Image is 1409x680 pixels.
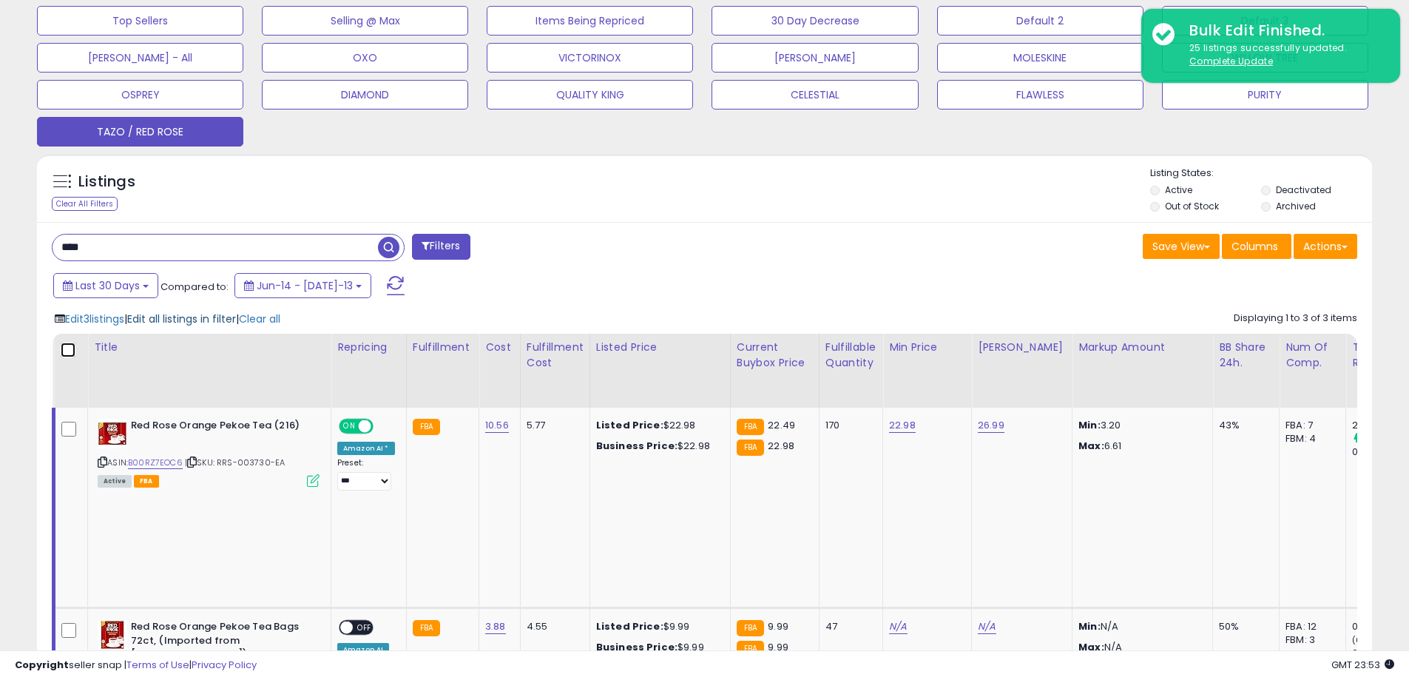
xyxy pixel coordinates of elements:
a: 10.56 [485,418,509,433]
div: Fulfillment [413,340,473,355]
div: 43% [1219,419,1268,432]
a: 3.88 [485,619,506,634]
div: Amazon AI * [337,442,395,455]
span: OFF [353,622,376,634]
strong: Max: [1078,439,1104,453]
a: 26.99 [978,418,1004,433]
button: MOLESKINE [937,43,1143,73]
span: | SKU: RRS-003730-EA [185,457,285,468]
span: 2025-08-13 23:53 GMT [1331,658,1394,672]
button: [PERSON_NAME] [712,43,918,73]
div: FBA: 12 [1285,620,1334,633]
span: Edit all listings in filter [127,312,236,326]
button: Default 3 [1162,6,1368,36]
div: | | [55,312,280,326]
button: Last 30 Days [53,273,158,298]
div: ASIN: [98,419,320,486]
small: FBA [413,419,440,435]
a: N/A [889,619,907,634]
small: FBA [737,419,764,435]
button: [PERSON_NAME] - All [37,43,243,73]
span: 22.98 [768,439,794,453]
div: Displaying 1 to 3 of 3 items [1234,312,1357,326]
small: (0%) [1352,634,1373,646]
span: 22.49 [768,418,795,432]
div: Listed Price [596,340,724,355]
div: Fulfillable Quantity [825,340,876,371]
button: PURITY [1162,80,1368,110]
div: 4.55 [527,620,578,633]
u: Complete Update [1189,55,1273,67]
a: B00RZ7EOC6 [128,457,183,469]
button: OSPREY [37,80,243,110]
button: FLAWLESS [937,80,1143,110]
span: Clear all [239,312,280,326]
a: Terms of Use [126,658,189,672]
span: 9.99 [768,619,788,633]
div: Total Rev. [1352,340,1406,371]
p: Listing States: [1150,166,1372,181]
div: FBA: 7 [1285,419,1334,432]
div: Repricing [337,340,400,355]
span: Compared to: [161,280,229,294]
label: Archived [1276,200,1316,212]
span: All listings currently available for purchase on Amazon [98,475,132,488]
div: 50% [1219,620,1268,633]
label: Active [1165,184,1192,196]
p: N/A [1078,620,1201,633]
button: Default 2 [937,6,1143,36]
div: 47 [825,620,871,633]
label: Out of Stock [1165,200,1219,212]
button: Top Sellers [37,6,243,36]
div: Min Price [889,340,965,355]
span: Edit 3 listings [65,312,124,326]
button: Selling @ Max [262,6,468,36]
button: Filters [412,234,470,260]
div: FBM: 4 [1285,432,1334,445]
p: 3.20 [1078,419,1201,432]
span: Last 30 Days [75,278,140,293]
strong: Min: [1078,619,1101,633]
div: Num of Comp. [1285,340,1339,371]
strong: Copyright [15,658,69,672]
button: CELESTIAL [712,80,918,110]
p: 6.61 [1078,440,1201,453]
button: DIAMOND [262,80,468,110]
div: 25 listings successfully updated. [1178,41,1389,69]
span: ON [340,420,359,432]
b: Red Rose Orange Pekoe Tea (216) [131,419,311,437]
small: FBA [737,620,764,636]
a: N/A [978,619,996,634]
span: FBA [134,475,159,488]
div: 170 [825,419,871,432]
div: Clear All Filters [52,197,118,211]
div: Title [94,340,325,355]
a: 22.98 [889,418,916,433]
small: FBA [737,440,764,456]
div: Markup Amount [1078,340,1206,355]
a: Privacy Policy [192,658,257,672]
span: Columns [1231,239,1278,254]
div: 5.77 [527,419,578,432]
span: Jun-14 - [DATE]-13 [257,278,353,293]
div: FBM: 3 [1285,633,1334,647]
button: Items Being Repriced [487,6,693,36]
button: Jun-14 - [DATE]-13 [234,273,371,298]
button: Save View [1143,234,1220,259]
img: 51fgikWYVUL._SL40_.jpg [98,620,127,650]
div: $22.98 [596,419,719,432]
b: Listed Price: [596,619,663,633]
button: Columns [1222,234,1291,259]
h5: Listings [78,172,135,192]
button: OXO [262,43,468,73]
button: 30 Day Decrease [712,6,918,36]
div: seller snap | | [15,659,257,673]
div: Bulk Edit Finished. [1178,20,1389,41]
button: TAZO / RED ROSE [37,117,243,147]
label: Deactivated [1276,184,1331,196]
img: 41iJ5YiFWAL._SL40_.jpg [98,419,127,448]
div: Current Buybox Price [737,340,813,371]
div: Cost [485,340,514,355]
div: Preset: [337,458,395,491]
button: Actions [1294,234,1357,259]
